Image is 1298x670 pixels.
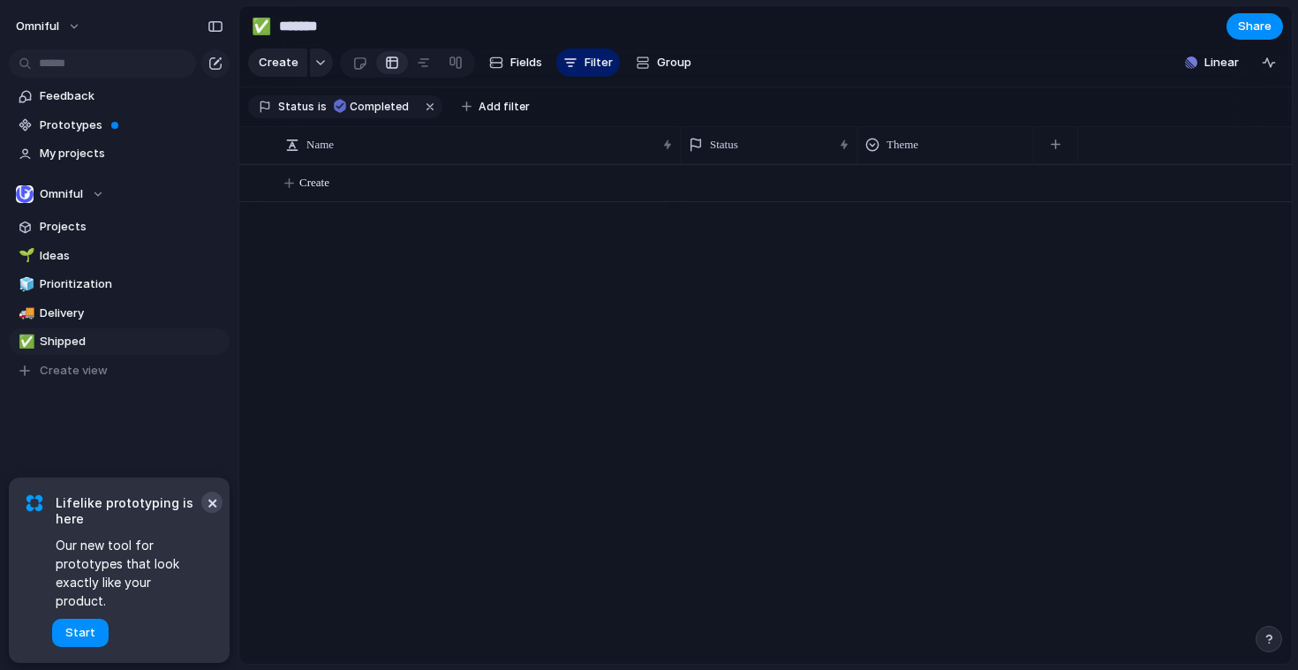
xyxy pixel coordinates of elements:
[16,275,34,293] button: 🧊
[585,54,613,72] span: Filter
[19,303,31,323] div: 🚚
[16,247,34,265] button: 🌱
[887,136,918,154] span: Theme
[9,214,230,240] a: Projects
[19,245,31,266] div: 🌱
[259,54,298,72] span: Create
[510,54,542,72] span: Fields
[9,300,230,327] a: 🚚Delivery
[9,358,230,384] button: Create view
[252,14,271,38] div: ✅
[1204,54,1239,72] span: Linear
[40,218,223,236] span: Projects
[306,136,334,154] span: Name
[299,174,329,192] span: Create
[9,83,230,109] a: Feedback
[65,624,95,642] span: Start
[40,362,108,380] span: Create view
[8,12,90,41] button: Omniful
[40,275,223,293] span: Prioritization
[350,99,409,115] span: Completed
[52,619,109,647] button: Start
[1178,49,1246,76] button: Linear
[16,18,59,35] span: Omniful
[40,333,223,350] span: Shipped
[710,136,738,154] span: Status
[556,49,620,77] button: Filter
[1226,13,1283,40] button: Share
[40,145,223,162] span: My projects
[19,275,31,295] div: 🧊
[16,333,34,350] button: ✅
[318,99,327,115] span: is
[19,332,31,352] div: ✅
[40,305,223,322] span: Delivery
[40,87,223,105] span: Feedback
[40,247,223,265] span: Ideas
[201,492,223,513] button: Dismiss
[40,185,83,203] span: Omniful
[479,99,530,115] span: Add filter
[627,49,700,77] button: Group
[40,117,223,134] span: Prototypes
[278,99,314,115] span: Status
[248,49,307,77] button: Create
[657,54,691,72] span: Group
[314,97,330,117] button: is
[9,181,230,207] button: Omniful
[9,140,230,167] a: My projects
[451,94,540,119] button: Add filter
[482,49,549,77] button: Fields
[328,97,419,117] button: Completed
[9,243,230,269] a: 🌱Ideas
[9,112,230,139] a: Prototypes
[9,271,230,297] a: 🧊Prioritization
[56,495,203,527] span: Lifelike prototyping is here
[56,536,203,610] span: Our new tool for prototypes that look exactly like your product.
[247,12,275,41] button: ✅
[16,305,34,322] button: 🚚
[1238,18,1272,35] span: Share
[9,328,230,355] a: ✅Shipped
